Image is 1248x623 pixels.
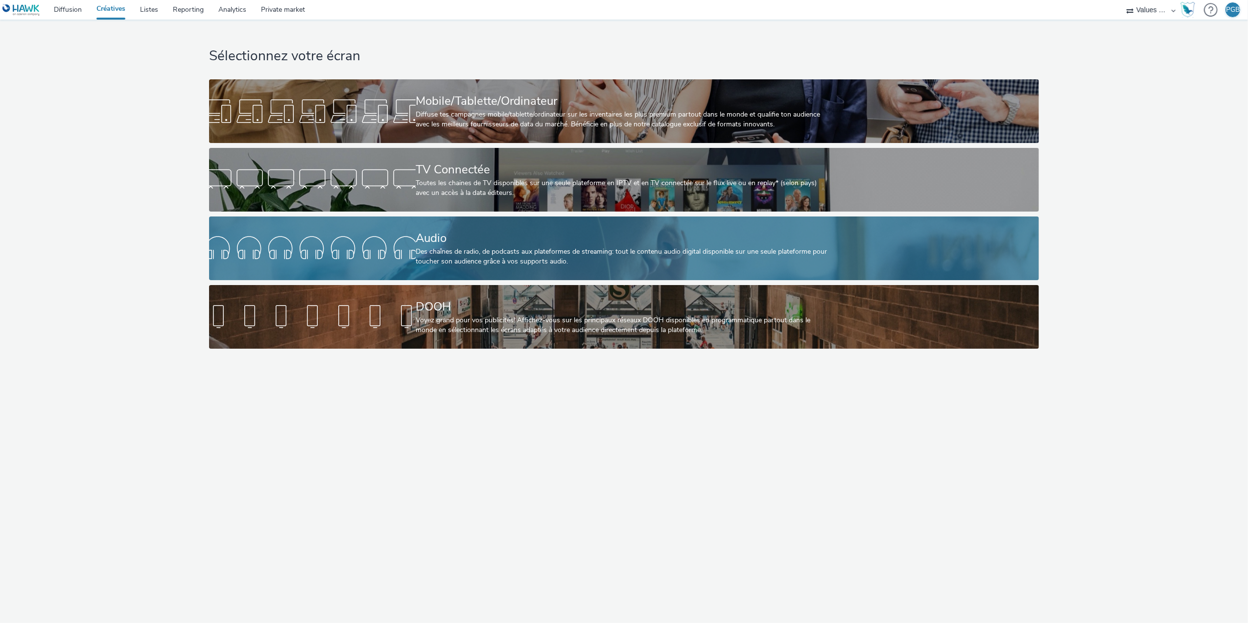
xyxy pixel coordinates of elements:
a: Mobile/Tablette/OrdinateurDiffuse tes campagnes mobile/tablette/ordinateur sur les inventaires le... [209,79,1039,143]
div: Voyez grand pour vos publicités! Affichez-vous sur les principaux réseaux DOOH disponibles en pro... [416,315,828,335]
h1: Sélectionnez votre écran [209,47,1039,66]
a: TV ConnectéeToutes les chaines de TV disponibles sur une seule plateforme en IPTV et en TV connec... [209,148,1039,212]
a: AudioDes chaînes de radio, de podcasts aux plateformes de streaming: tout le contenu audio digita... [209,216,1039,280]
a: Hawk Academy [1180,2,1199,18]
div: Des chaînes de radio, de podcasts aux plateformes de streaming: tout le contenu audio digital dis... [416,247,828,267]
a: DOOHVoyez grand pour vos publicités! Affichez-vous sur les principaux réseaux DOOH disponibles en... [209,285,1039,349]
div: Diffuse tes campagnes mobile/tablette/ordinateur sur les inventaires les plus premium partout dan... [416,110,828,130]
div: PGB [1226,2,1240,17]
div: Mobile/Tablette/Ordinateur [416,93,828,110]
div: Toutes les chaines de TV disponibles sur une seule plateforme en IPTV et en TV connectée sur le f... [416,178,828,198]
div: Audio [416,230,828,247]
div: DOOH [416,298,828,315]
img: undefined Logo [2,4,40,16]
img: Hawk Academy [1180,2,1195,18]
div: TV Connectée [416,161,828,178]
